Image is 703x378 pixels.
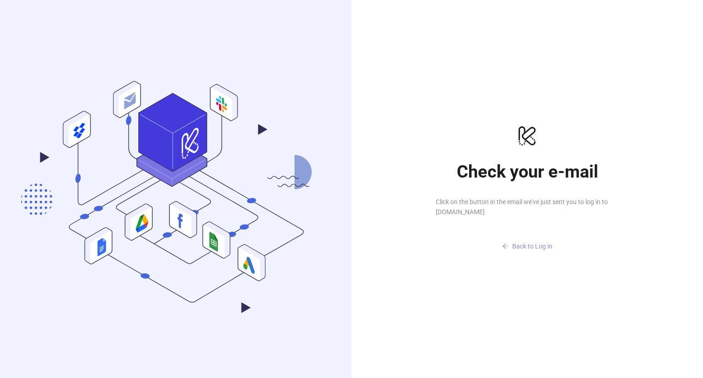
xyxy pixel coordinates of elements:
button: Back to Log in [436,239,619,254]
span: Back to Log in [512,243,552,250]
a: Back to Log in [436,224,619,254]
span: Click on the button in the email we've just sent you to log in to [DOMAIN_NAME] [436,197,619,217]
span: arrow-left [502,243,508,249]
h1: Check your e-mail [436,161,619,182]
